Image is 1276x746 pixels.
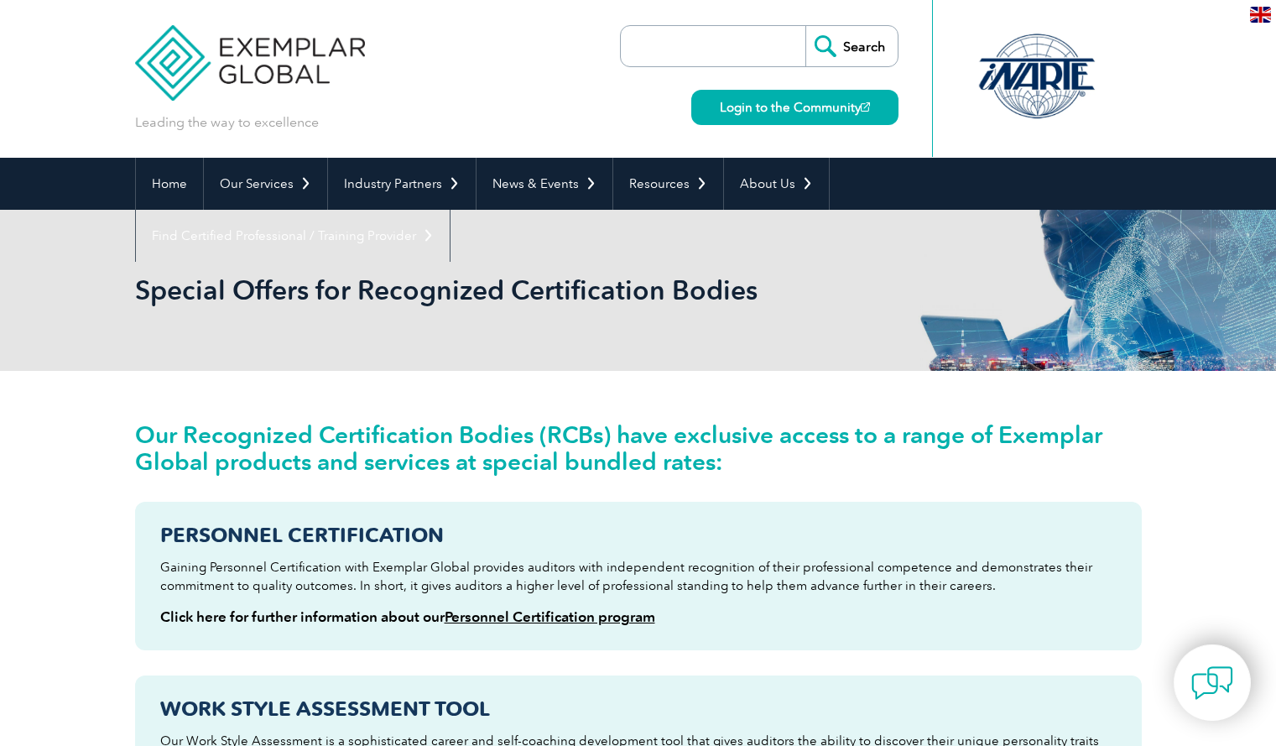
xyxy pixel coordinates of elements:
[135,277,840,304] h2: Special Offers for Recognized Certification Bodies
[861,102,870,112] img: open_square.png
[477,158,612,210] a: News & Events
[805,26,898,66] input: Search
[160,608,1117,625] h4: Click here for further information about our
[136,210,450,262] a: Find Certified Professional / Training Provider
[724,158,829,210] a: About Us
[135,421,1142,475] h2: Our Recognized Certification Bodies (RCBs) have exclusive access to a range of Exemplar Global pr...
[1250,7,1271,23] img: en
[160,523,444,547] strong: Personnel Certification
[160,558,1117,595] p: Gaining Personnel Certification with Exemplar Global provides auditors with independent recogniti...
[445,608,655,625] a: Personnel Certification program
[135,113,319,132] p: Leading the way to excellence
[160,696,490,721] strong: Work Style Assessment tool
[328,158,476,210] a: Industry Partners
[136,158,203,210] a: Home
[691,90,898,125] a: Login to the Community
[204,158,327,210] a: Our Services
[1191,662,1233,704] img: contact-chat.png
[613,158,723,210] a: Resources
